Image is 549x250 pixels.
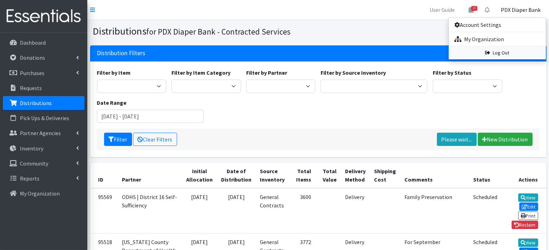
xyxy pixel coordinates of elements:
a: View [518,193,538,202]
th: Partner [118,163,182,188]
label: Filter by Partner [246,68,287,77]
a: Partner Agencies [3,126,85,140]
td: 95569 [90,188,118,234]
a: Inventory [3,141,85,155]
p: Distributions [20,100,52,106]
td: ODHS | District 16 Self-Sufficiency [118,188,182,234]
label: Filter by Source Inventory [321,68,386,77]
a: Distributions [3,96,85,110]
a: Please wait... [437,133,477,146]
p: Purchases [20,69,44,76]
label: Date Range [97,98,127,107]
th: Date of Distribution [217,163,256,188]
th: Actions [502,163,547,188]
a: Donations [3,51,85,65]
th: Shipping Cost [370,163,401,188]
span: 10 [471,6,477,11]
a: Clear Filters [133,133,177,146]
p: Pick Ups & Deliveries [20,115,69,122]
a: New Distribution [478,133,533,146]
th: Total Items [289,163,316,188]
a: Dashboard [3,36,85,50]
th: Initial Allocation [182,163,217,188]
a: 10 [463,3,479,17]
a: PDX Diaper Bank [495,3,546,17]
small: for PDX Diaper Bank - Contracted Services [147,27,291,37]
p: Community [20,160,48,167]
a: Account Settings [449,18,546,32]
th: ID [90,163,118,188]
th: Total Value [316,163,341,188]
img: HumanEssentials [3,5,85,28]
td: 3600 [289,188,316,234]
a: User Guide [424,3,460,17]
p: Requests [20,84,42,91]
a: Requests [3,81,85,95]
td: Scheduled [469,188,502,234]
p: Partner Agencies [20,130,61,137]
p: Inventory [20,145,43,152]
label: Filter by Item [97,68,131,77]
a: Print [518,212,538,220]
a: Log Out [449,46,546,59]
h1: Distributions [93,25,316,37]
a: My Organization [449,32,546,46]
th: Source Inventory [256,163,289,188]
p: Reports [20,175,39,182]
label: Filter by Status [433,68,471,77]
a: View [518,238,538,247]
td: General Contracts [256,188,289,234]
th: Status [469,163,502,188]
td: [DATE] [217,188,256,234]
a: Community [3,156,85,170]
a: Edit [519,203,538,211]
td: Delivery [341,188,370,234]
th: Comments [401,163,469,188]
a: Reports [3,171,85,185]
a: Reclaim [512,221,538,229]
td: Family Preservation [401,188,469,234]
label: Filter by Item Category [171,68,230,77]
input: January 1, 2011 - December 31, 2011 [97,110,204,123]
a: My Organization [3,186,85,200]
a: Purchases [3,66,85,80]
button: Filter [104,133,132,146]
h3: Distribution Filters [97,50,146,57]
a: Pick Ups & Deliveries [3,111,85,125]
p: Donations [20,54,45,61]
p: My Organization [20,190,60,197]
td: [DATE] [182,188,217,234]
th: Delivery Method [341,163,370,188]
p: Dashboard [20,39,46,46]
